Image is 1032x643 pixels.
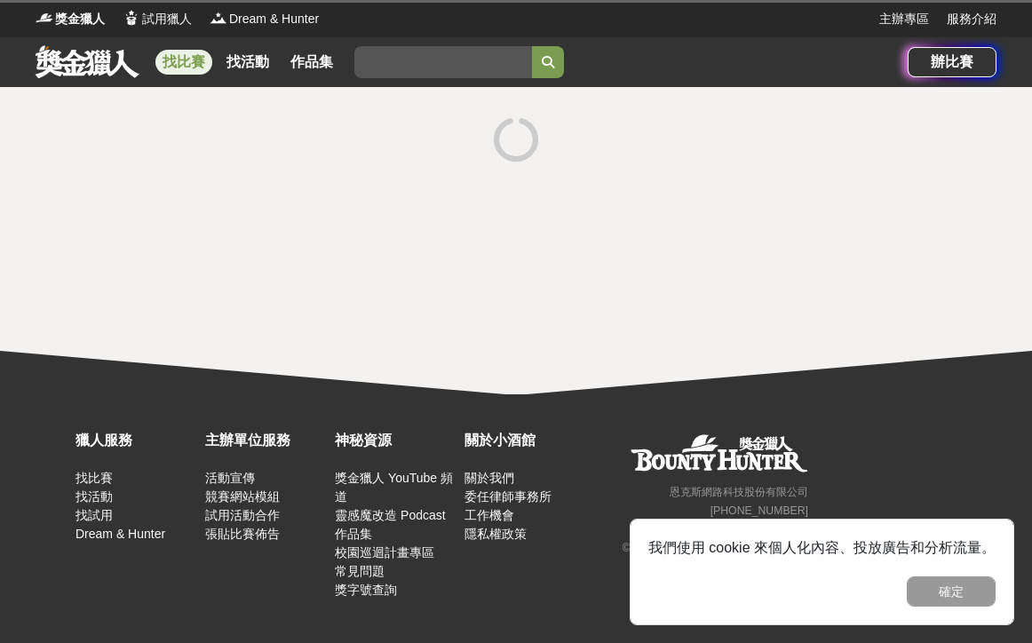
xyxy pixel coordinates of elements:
a: 常見問題 [335,564,385,578]
span: 試用獵人 [142,10,192,28]
a: 競賽網站模組 [205,489,280,504]
a: 服務介紹 [947,10,996,28]
a: 校園巡迴計畫專區 [335,545,434,560]
a: 找比賽 [155,50,212,75]
a: 關於我們 [464,471,514,485]
a: 工作機會 [464,508,514,522]
span: Dream & Hunter [229,10,319,28]
a: LogoDream & Hunter [210,10,319,28]
div: 獵人服務 [75,430,196,451]
a: Dream & Hunter [75,527,165,541]
a: Logo獎金獵人 [36,10,105,28]
div: 神秘資源 [335,430,456,451]
a: 試用活動合作 [205,508,280,522]
a: 辦比賽 [908,47,996,77]
a: 活動宣傳 [205,471,255,485]
a: 隱私權政策 [464,527,527,541]
img: Logo [210,9,227,27]
a: 找活動 [75,489,113,504]
small: 恩克斯網路科技股份有限公司 [670,486,808,498]
a: 靈感魔改造 Podcast [335,508,445,522]
a: Logo試用獵人 [123,10,192,28]
span: 獎金獵人 [55,10,105,28]
a: 獎字號查詢 [335,583,397,597]
a: 獎金獵人 YouTube 頻道 [335,471,453,504]
button: 確定 [907,576,996,607]
img: Logo [36,9,53,27]
a: 作品集 [335,527,372,541]
img: Logo [123,9,140,27]
div: 主辦單位服務 [205,430,326,451]
div: 關於小酒館 [464,430,585,451]
a: 找比賽 [75,471,113,485]
small: © Copyright 2025 . All Rights Reserved. [623,542,808,554]
a: 找活動 [219,50,276,75]
a: 作品集 [283,50,340,75]
span: 我們使用 cookie 來個人化內容、投放廣告和分析流量。 [648,540,996,555]
a: 委任律師事務所 [464,489,552,504]
small: [PHONE_NUMBER] [710,504,808,517]
a: 主辦專區 [879,10,929,28]
a: 張貼比賽佈告 [205,527,280,541]
a: 找試用 [75,508,113,522]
